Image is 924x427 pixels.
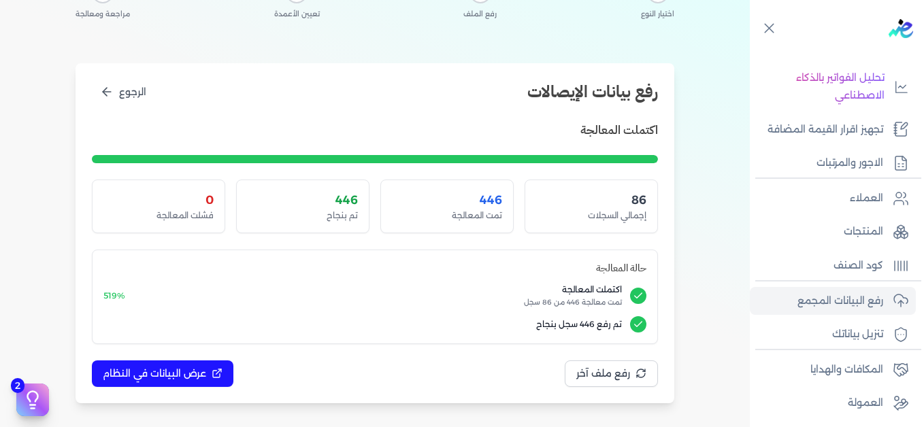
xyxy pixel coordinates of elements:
div: 0 [103,191,214,209]
p: تجهيز اقرار القيمة المضافة [768,121,883,139]
span: عرض البيانات في النظام [103,366,206,381]
button: عرض البيانات في النظام [92,360,233,387]
span: رفع الملف [463,9,497,20]
p: تحليل الفواتير بالذكاء الاصطناعي [757,69,885,104]
span: 2 [11,378,24,393]
a: تنزيل بياناتك [750,320,916,349]
span: تم رفع 446 سجل بنجاح [103,318,622,330]
span: رفع ملف آخر [576,366,630,381]
a: كود الصنف [750,252,916,280]
div: 86 [536,191,646,209]
span: الرجوع [119,85,146,99]
p: العملاء [850,190,883,207]
button: رفع ملف آخر [565,360,658,387]
p: تنزيل بياناتك [832,326,883,343]
div: 446 [248,191,358,209]
a: الاجور والمرتبات [750,149,916,177]
div: 446 [392,191,502,209]
h4: حالة المعالجة [103,261,646,276]
a: العملاء [750,184,916,213]
div: تمت المعالجة [392,209,502,222]
span: اختيار النوع [641,9,674,20]
a: تحليل الفواتير بالذكاء الاصطناعي [750,64,916,109]
a: المنتجات [750,218,916,246]
p: المنتجات [844,223,883,241]
span: 519% [103,290,125,301]
p: العمولة [848,394,883,412]
button: 2 [16,383,49,416]
p: رفع البيانات المجمع [797,292,883,310]
a: المكافات والهدايا [750,356,916,384]
div: إجمالي السجلات [536,209,646,222]
span: تعيين الأعمدة [274,9,320,20]
span: اكتملت المعالجة [133,284,622,296]
div: تم بنجاح [248,209,358,222]
span: مراجعة ومعالجة [76,9,130,20]
a: تجهيز اقرار القيمة المضافة [750,116,916,144]
img: logo [889,19,913,38]
h3: اكتملت المعالجة [580,121,658,139]
p: الاجور والمرتبات [816,154,883,172]
a: رفع البيانات المجمع [750,287,916,315]
span: تمت معالجة 446 من 86 سجل [133,297,622,308]
div: فشلت المعالجة [103,209,214,222]
h2: رفع بيانات الإيصالات [527,80,658,104]
a: العمولة [750,389,916,417]
p: المكافات والهدايا [810,361,883,379]
button: الرجوع [92,80,154,105]
p: كود الصنف [834,257,883,275]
